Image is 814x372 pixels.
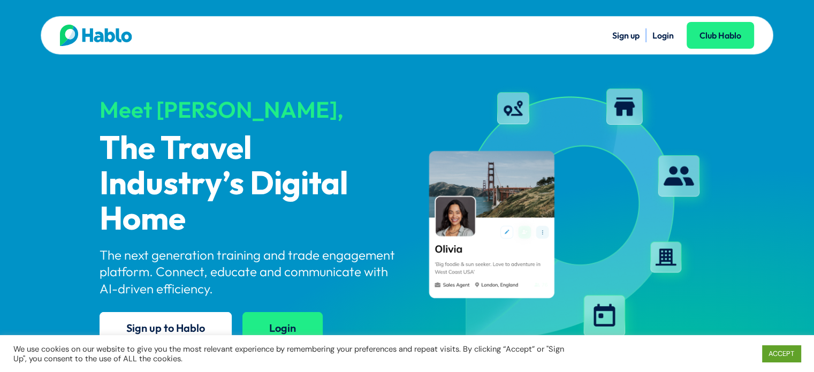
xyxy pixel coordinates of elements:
a: Sign up to Hablo [100,312,232,344]
a: Sign up [612,30,640,41]
a: ACCEPT [762,345,801,362]
div: We use cookies on our website to give you the most relevant experience by remembering your prefer... [13,344,565,363]
a: Club Hablo [687,22,754,49]
a: Login [652,30,674,41]
div: Meet [PERSON_NAME], [100,97,398,122]
p: The next generation training and trade engagement platform. Connect, educate and communicate with... [100,247,398,297]
img: hablo-profile-image [416,80,715,353]
p: The Travel Industry’s Digital Home [100,132,398,238]
img: Hablo logo main 2 [60,25,132,46]
a: Login [242,312,323,344]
